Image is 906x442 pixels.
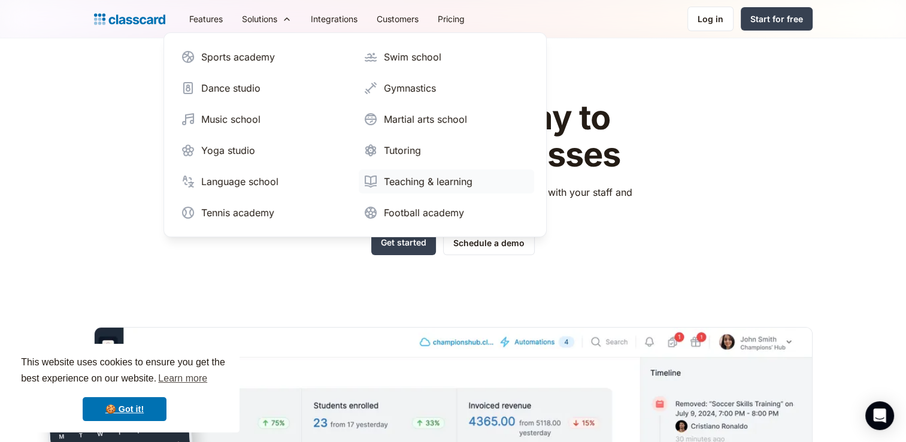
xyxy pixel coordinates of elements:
a: Martial arts school [359,107,534,131]
div: Start for free [750,13,803,25]
div: Solutions [242,13,277,25]
div: Tutoring [384,143,421,158]
div: Tennis academy [201,205,274,220]
div: Language school [201,174,278,189]
a: Schedule a demo [443,231,535,255]
div: Teaching & learning [384,174,472,189]
div: Yoga studio [201,143,255,158]
a: Sports academy [176,45,352,69]
a: Swim school [359,45,534,69]
a: Yoga studio [176,138,352,162]
a: Music school [176,107,352,131]
div: Music school [201,112,260,126]
div: Dance studio [201,81,260,95]
a: Tennis academy [176,201,352,225]
span: This website uses cookies to ensure you get the best experience on our website. [21,355,228,387]
div: Open Intercom Messenger [865,401,894,430]
a: Tutoring [359,138,534,162]
a: Pricing [428,5,474,32]
a: Start for free [741,7,813,31]
a: home [94,11,165,28]
a: Log in [687,7,734,31]
a: Teaching & learning [359,169,534,193]
a: Gymnastics [359,76,534,100]
div: Log in [698,13,723,25]
div: cookieconsent [10,344,240,432]
a: Language school [176,169,352,193]
div: Gymnastics [384,81,436,95]
a: Get started [371,231,436,255]
div: Martial arts school [384,112,467,126]
a: Football academy [359,201,534,225]
div: Solutions [232,5,301,32]
a: Customers [367,5,428,32]
div: Swim school [384,50,441,64]
a: Integrations [301,5,367,32]
a: Features [180,5,232,32]
a: learn more about cookies [156,370,209,387]
div: Sports academy [201,50,275,64]
a: dismiss cookie message [83,397,166,421]
a: Dance studio [176,76,352,100]
nav: Solutions [163,32,547,237]
div: Football academy [384,205,464,220]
